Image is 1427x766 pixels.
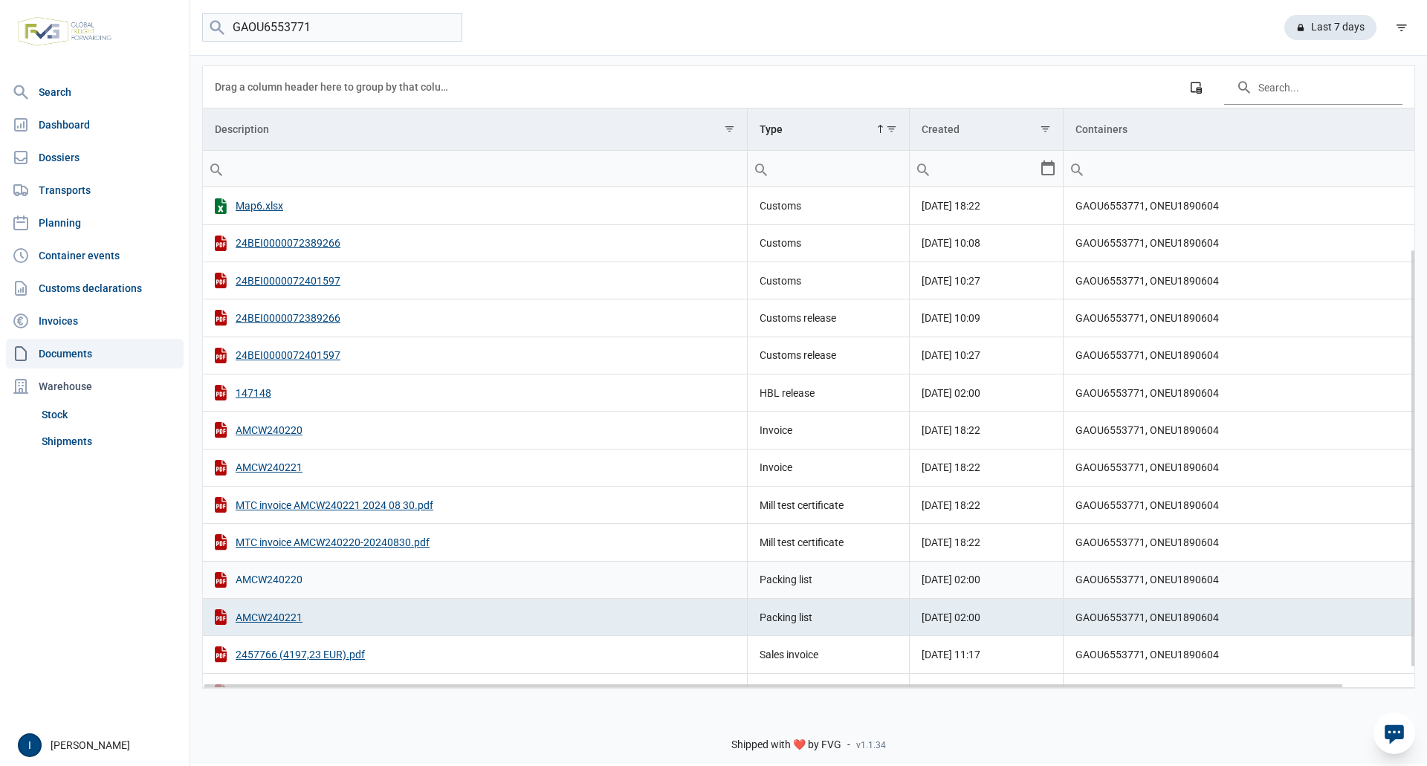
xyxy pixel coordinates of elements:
td: Packing list [748,561,910,598]
div: [PERSON_NAME] [18,733,181,757]
td: Filter cell [910,151,1064,187]
a: Documents [6,339,184,369]
td: Sales invoice [748,636,910,673]
span: Show filter options for column 'Description' [724,123,735,134]
span: [DATE] 18:22 [922,536,980,548]
div: Search box [203,151,230,186]
span: [DATE] 10:27 [922,275,980,287]
td: Column Description [203,108,748,151]
div: 24BEI0000072389266 [215,310,735,325]
a: Transports [6,175,184,205]
div: Search box [1064,151,1090,186]
div: 24BEI0000072389266 [215,236,735,251]
td: Customs release [748,337,910,374]
input: Search documents [202,13,462,42]
a: Stock [36,401,184,428]
span: - [847,739,850,752]
td: Sales invoice [748,673,910,710]
div: AMCW240220 [215,572,735,588]
div: Select [1039,151,1057,186]
a: Container events [6,241,184,270]
div: MTC invoice AMCW240220-20240830.pdf [215,534,735,550]
span: [DATE] 18:22 [922,424,980,436]
div: AMCW240221 [215,609,735,625]
div: filter [1388,14,1415,41]
span: [DATE] 11:17 [922,649,980,660]
a: Planning [6,208,184,238]
td: Column Created [910,108,1064,151]
div: Description [215,123,269,135]
td: Mill test certificate [748,524,910,561]
div: AMCW240221 [215,460,735,475]
div: Created [922,123,960,135]
span: v1.1.34 [856,739,886,751]
div: Warehouse [6,371,184,401]
td: Filter cell [748,151,910,187]
td: Customs [748,224,910,262]
td: Customs [748,262,910,299]
div: 147148 [215,385,735,400]
input: Filter cell [910,151,1039,186]
td: Customs release [748,299,910,337]
span: Show filter options for column 'Type' [886,123,897,134]
div: Drag a column header here to group by that column [215,75,453,99]
div: Last 7 days [1284,15,1376,40]
div: Search box [748,151,774,186]
td: Mill test certificate [748,487,910,524]
div: 2457766 (4197,23 EUR).pdf [215,646,735,662]
span: [DATE] 18:22 [922,499,980,511]
img: FVG - Global freight forwarding [12,11,117,52]
input: Filter cell [203,151,747,186]
div: 24BEI0000072401597 [215,348,735,363]
td: HBL release [748,374,910,412]
div: AMCW240220 [215,422,735,438]
div: Type [760,123,783,135]
a: Shipments [36,428,184,455]
a: Dossiers [6,143,184,172]
span: Show filter options for column 'Created' [1040,123,1051,134]
span: [DATE] 10:09 [922,312,980,324]
input: Filter cell [748,151,909,186]
a: Customs declarations [6,273,184,303]
td: Customs [748,187,910,224]
span: Shipped with ❤️ by FVG [731,739,841,752]
td: Packing list [748,599,910,636]
div: Search box [910,151,936,186]
a: Invoices [6,306,184,336]
span: [DATE] 02:00 [922,387,980,399]
span: [DATE] 18:22 [922,461,980,473]
span: [DATE] 18:22 [922,200,980,212]
div: Containers [1075,123,1127,135]
div: 24BEI0000072401597 [215,273,735,288]
td: Invoice [748,449,910,486]
input: Search in the data grid [1224,69,1402,105]
div: Column Chooser [1182,74,1209,100]
td: Filter cell [203,151,748,187]
div: Data grid toolbar [215,66,1402,108]
td: Column Type [748,108,910,151]
div: Map6.xlsx [215,198,735,214]
a: Search [6,77,184,107]
span: [DATE] 02:00 [922,574,980,585]
button: I [18,733,42,757]
span: [DATE] 10:27 [922,349,980,361]
td: Invoice [748,412,910,449]
div: MTC invoice AMCW240221 2024 08 30.pdf [215,497,735,513]
span: [DATE] 02:00 [922,611,980,623]
span: [DATE] 10:08 [922,237,980,249]
a: Dashboard [6,110,184,140]
div: Data grid with 16 rows and 4 columns [203,66,1414,688]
